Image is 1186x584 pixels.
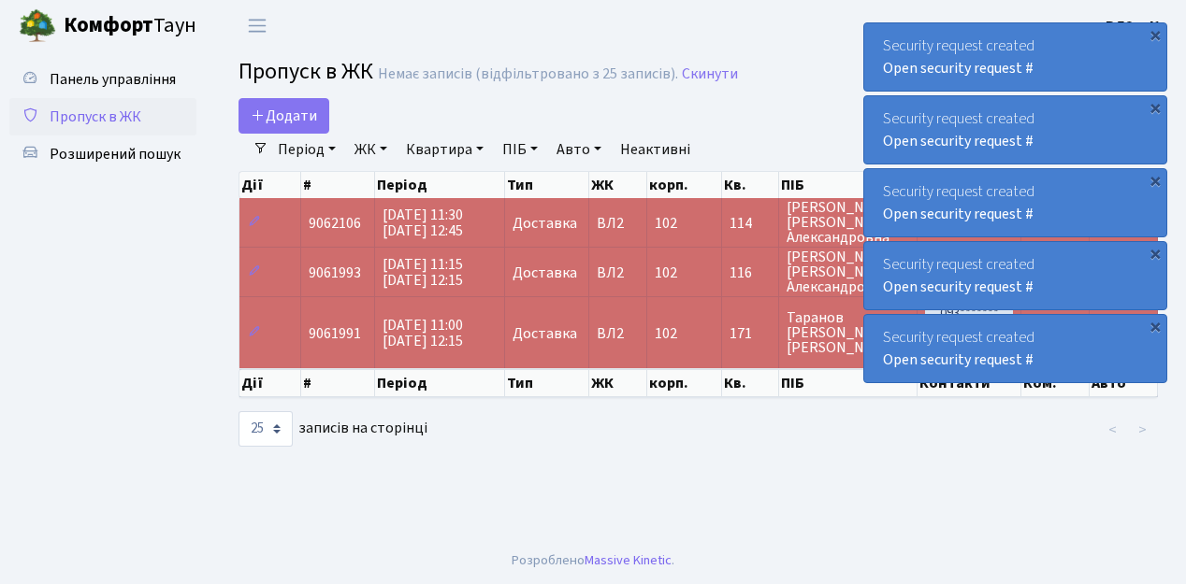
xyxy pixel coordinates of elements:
[883,58,1034,78] a: Open security request #
[647,369,722,397] th: корп.
[239,369,301,397] th: Дії
[513,265,577,280] span: Доставка
[1106,16,1164,36] b: ВЛ2 -. К.
[251,106,317,126] span: Додати
[239,55,373,88] span: Пропуск в ЖК
[375,369,505,397] th: Період
[585,550,672,570] a: Massive Kinetic
[787,200,909,245] span: [PERSON_NAME] [PERSON_NAME] Александровна
[864,242,1166,309] div: Security request created
[730,216,771,231] span: 114
[779,172,918,198] th: ПІБ
[1146,317,1164,335] div: ×
[505,369,588,397] th: Тип
[64,10,196,42] span: Таун
[864,23,1166,91] div: Security request created
[9,135,196,173] a: Розширений пошук
[787,249,909,294] span: [PERSON_NAME] [PERSON_NAME] Александровна
[1106,15,1164,37] a: ВЛ2 -. К.
[655,263,677,283] span: 102
[864,315,1166,382] div: Security request created
[505,172,588,198] th: Тип
[722,172,779,198] th: Кв.
[239,411,293,447] select: записів на сторінці
[883,349,1034,370] a: Open security request #
[383,254,463,291] span: [DATE] 11:15 [DATE] 12:15
[512,550,674,571] div: Розроблено .
[239,411,427,447] label: записів на сторінці
[589,369,647,397] th: ЖК
[19,7,56,45] img: logo.png
[234,10,281,41] button: Переключити навігацію
[655,323,677,344] span: 102
[239,172,301,198] th: Дії
[1146,98,1164,117] div: ×
[9,98,196,135] a: Пропуск в ЖК
[239,98,329,134] a: Додати
[1146,171,1164,190] div: ×
[883,204,1034,224] a: Open security request #
[309,323,361,344] span: 9061991
[50,69,176,90] span: Панель управління
[779,369,918,397] th: ПІБ
[597,326,639,341] span: ВЛ2
[549,134,609,165] a: Авто
[495,134,545,165] a: ПІБ
[301,369,375,397] th: #
[722,369,779,397] th: Кв.
[347,134,395,165] a: ЖК
[647,172,722,198] th: корп.
[597,265,639,280] span: ВЛ2
[309,263,361,283] span: 9061993
[513,326,577,341] span: Доставка
[864,96,1166,164] div: Security request created
[682,65,738,83] a: Скинути
[730,265,771,280] span: 116
[383,315,463,351] span: [DATE] 11:00 [DATE] 12:15
[270,134,343,165] a: Період
[309,213,361,234] span: 9062106
[1146,25,1164,44] div: ×
[378,65,678,83] div: Немає записів (відфільтровано з 25 записів).
[655,213,677,234] span: 102
[613,134,698,165] a: Неактивні
[597,216,639,231] span: ВЛ2
[883,131,1034,151] a: Open security request #
[64,10,153,40] b: Комфорт
[375,172,505,198] th: Період
[383,205,463,241] span: [DATE] 11:30 [DATE] 12:45
[50,144,181,164] span: Розширений пошук
[513,216,577,231] span: Доставка
[883,277,1034,297] a: Open security request #
[589,172,647,198] th: ЖК
[730,326,771,341] span: 171
[9,61,196,98] a: Панель управління
[787,310,909,355] span: Таранов [PERSON_NAME] [PERSON_NAME]
[864,169,1166,236] div: Security request created
[1146,244,1164,263] div: ×
[301,172,375,198] th: #
[50,107,141,127] span: Пропуск в ЖК
[398,134,491,165] a: Квартира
